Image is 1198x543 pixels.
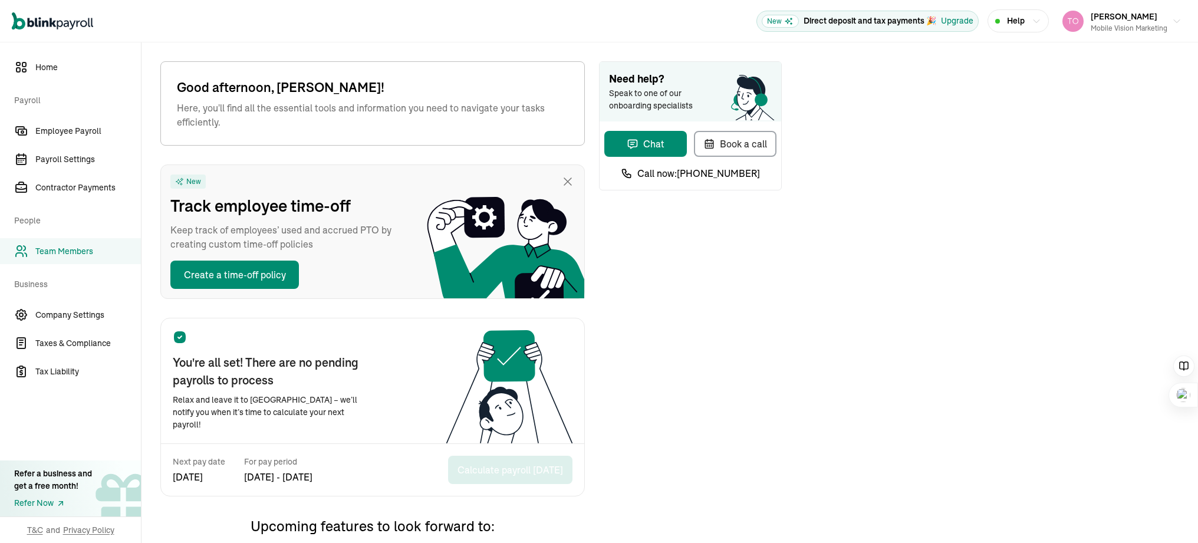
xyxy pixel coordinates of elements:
[448,456,572,484] button: Calculate payroll [DATE]
[604,131,687,157] button: Chat
[1091,11,1157,22] span: [PERSON_NAME]
[804,15,936,27] p: Direct deposit and tax payments 🎉
[173,470,225,484] span: [DATE]
[35,366,141,378] span: Tax Liability
[988,9,1049,32] button: Help
[35,61,141,74] span: Home
[637,166,760,180] span: Call now: [PHONE_NUMBER]
[14,203,134,236] span: People
[35,337,141,350] span: Taxes & Compliance
[941,15,973,27] button: Upgrade
[170,193,406,218] span: Track employee time-off
[627,137,664,151] div: Chat
[14,266,134,300] span: Business
[177,78,568,97] span: Good afternoon, [PERSON_NAME]!
[35,245,141,258] span: Team Members
[694,131,776,157] button: Book a call
[244,470,312,484] span: [DATE] - [DATE]
[609,71,772,87] span: Need help?
[173,456,225,468] span: Next pay date
[14,83,134,116] span: Payroll
[170,223,406,251] span: Keep track of employees’ used and accrued PTO by creating custom time-off policies
[173,354,373,389] span: You're all set! There are no pending payrolls to process
[63,524,114,536] span: Privacy Policy
[14,468,92,492] div: Refer a business and get a free month!
[703,137,767,151] div: Book a call
[35,125,141,137] span: Employee Payroll
[1058,6,1186,36] button: [PERSON_NAME]Mobile Vision Marketing
[1091,23,1167,34] div: Mobile Vision Marketing
[14,497,92,509] a: Refer Now
[12,4,93,38] nav: Global
[27,524,43,536] span: T&C
[170,261,299,289] button: Create a time-off policy
[1007,15,1025,27] span: Help
[609,87,709,112] span: Speak to one of our onboarding specialists
[173,394,373,431] span: Relax and leave it to [GEOGRAPHIC_DATA] – we’ll notify you when it’s time to calculate your next ...
[762,15,799,28] span: New
[186,177,201,186] span: New
[177,101,568,129] span: Here, you'll find all the essential tools and information you need to navigate your tasks efficie...
[1139,486,1198,543] iframe: Chat Widget
[244,456,312,468] span: For pay period
[251,517,495,535] span: Upcoming features to look forward to:
[35,153,141,166] span: Payroll Settings
[35,309,141,321] span: Company Settings
[35,182,141,194] span: Contractor Payments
